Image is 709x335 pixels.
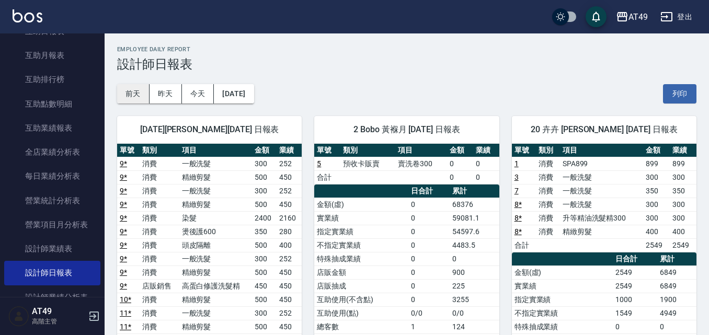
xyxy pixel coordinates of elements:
td: 2549 [613,279,657,293]
td: 450 [277,279,302,293]
td: 實業績 [512,279,613,293]
td: 500 [252,320,277,333]
td: 350 [252,225,277,238]
td: 0 [450,252,499,265]
td: 300 [643,198,670,211]
td: 指定實業績 [512,293,613,306]
td: 實業績 [314,211,408,225]
td: 消費 [536,225,560,238]
td: 124 [450,320,499,333]
td: 300 [252,252,277,265]
a: 設計師業績分析表 [4,285,100,309]
td: 金額(虛) [512,265,613,279]
td: 3255 [450,293,499,306]
th: 單號 [512,144,536,157]
th: 項目 [560,144,644,157]
td: 300 [670,170,696,184]
td: 一般洗髮 [179,184,252,198]
a: 3 [514,173,519,181]
th: 金額 [252,144,277,157]
td: 4483.5 [450,238,499,252]
a: 互助排行榜 [4,67,100,91]
a: 5 [317,159,321,168]
td: 2160 [277,211,302,225]
button: 昨天 [150,84,182,103]
td: 消費 [140,157,179,170]
th: 日合計 [408,184,450,198]
td: 0 [408,211,450,225]
td: 合計 [314,170,340,184]
td: 消費 [140,225,179,238]
th: 單號 [117,144,140,157]
a: 營業統計分析表 [4,189,100,213]
th: 類別 [536,144,560,157]
td: 1 [408,320,450,333]
button: 今天 [182,84,214,103]
span: 20 卉卉 [PERSON_NAME] [DATE] 日報表 [524,124,684,135]
th: 業績 [670,144,696,157]
button: [DATE] [214,84,254,103]
td: 一般洗髮 [560,184,644,198]
button: AT49 [612,6,652,28]
td: 消費 [140,184,179,198]
td: 300 [670,198,696,211]
button: 前天 [117,84,150,103]
td: 消費 [536,170,560,184]
h5: AT49 [32,306,85,317]
td: 350 [643,184,670,198]
th: 類別 [140,144,179,157]
a: 互助點數明細 [4,92,100,116]
td: 消費 [140,252,179,265]
a: 1 [514,159,519,168]
table: a dense table [314,144,499,184]
td: 0 [447,170,473,184]
td: 精緻剪髮 [179,170,252,184]
td: 店販銷售 [140,279,179,293]
td: 頭皮隔離 [179,238,252,252]
td: 一般洗髮 [179,157,252,170]
td: 染髮 [179,211,252,225]
td: 300 [643,170,670,184]
td: 消費 [536,157,560,170]
a: 互助月報表 [4,43,100,67]
td: 500 [252,238,277,252]
td: 1549 [613,306,657,320]
button: 登出 [656,7,696,27]
td: 店販金額 [314,265,408,279]
th: 業績 [277,144,302,157]
td: 450 [277,170,302,184]
td: 0 [613,320,657,333]
td: 消費 [536,198,560,211]
td: 0 [408,265,450,279]
td: 特殊抽成業績 [314,252,408,265]
td: 252 [277,306,302,320]
td: 0 [473,157,499,170]
td: 燙後護600 [179,225,252,238]
td: 1000 [613,293,657,306]
td: 280 [277,225,302,238]
a: 7 [514,187,519,195]
th: 項目 [395,144,447,157]
a: 設計師業績表 [4,237,100,261]
td: 2400 [252,211,277,225]
td: 500 [252,170,277,184]
td: 店販抽成 [314,279,408,293]
button: save [586,6,607,27]
td: 精緻剪髮 [179,265,252,279]
td: 252 [277,184,302,198]
th: 類別 [340,144,395,157]
th: 金額 [447,144,473,157]
td: 一般洗髮 [560,198,644,211]
td: 一般洗髮 [560,170,644,184]
p: 高階主管 [32,317,85,326]
td: 預收卡販賣 [340,157,395,170]
td: 消費 [140,198,179,211]
button: 列印 [663,84,696,103]
td: 54597.6 [450,225,499,238]
td: 0 [408,238,450,252]
h2: Employee Daily Report [117,46,696,53]
td: 0 [408,252,450,265]
td: 400 [643,225,670,238]
td: 350 [670,184,696,198]
td: 升等精油洗髮精300 [560,211,644,225]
